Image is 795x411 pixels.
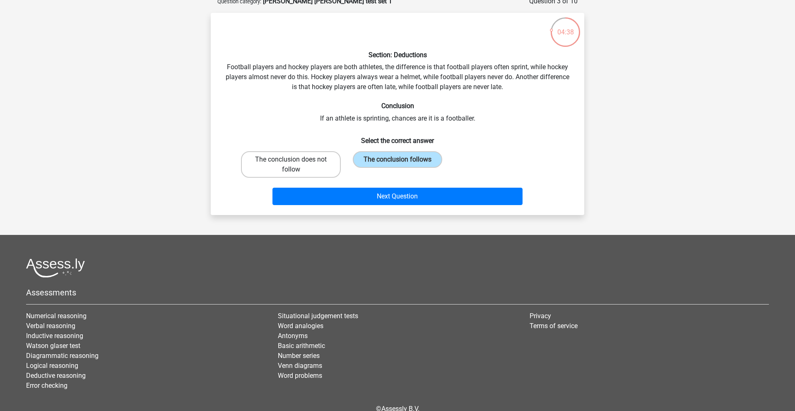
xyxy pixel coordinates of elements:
a: Diagrammatic reasoning [26,352,99,360]
div: 04:38 [550,17,581,37]
a: Number series [278,352,320,360]
a: Inductive reasoning [26,332,83,340]
a: Numerical reasoning [26,312,87,320]
a: Basic arithmetic [278,342,325,350]
button: Next Question [272,188,523,205]
div: Football players and hockey players are both athletes, the difference is that football players of... [214,19,581,208]
a: Watson glaser test [26,342,80,350]
a: Word analogies [278,322,323,330]
h6: Conclusion [224,102,571,110]
a: Antonyms [278,332,308,340]
a: Terms of service [530,322,578,330]
a: Logical reasoning [26,362,78,370]
a: Situational judgement tests [278,312,358,320]
a: Deductive reasoning [26,372,86,380]
h6: Section: Deductions [224,51,571,59]
label: The conclusion does not follow [241,151,341,178]
a: Privacy [530,312,551,320]
a: Error checking [26,382,67,389]
img: Assessly logo [26,258,85,278]
label: The conclusion follows [353,151,442,168]
h6: Select the correct answer [224,130,571,145]
h5: Assessments [26,288,769,297]
a: Venn diagrams [278,362,322,370]
a: Word problems [278,372,322,380]
a: Verbal reasoning [26,322,75,330]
